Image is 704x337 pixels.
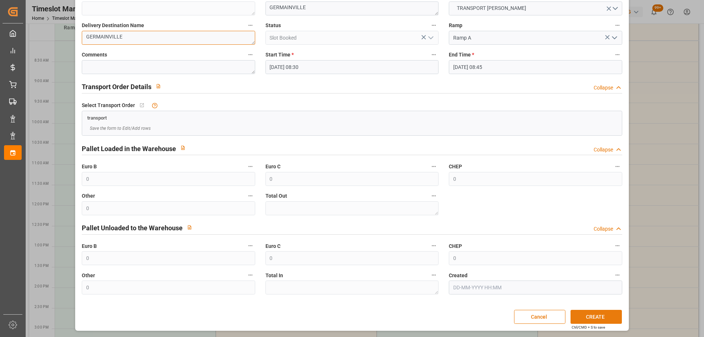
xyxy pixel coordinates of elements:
span: Delivery Destination Name [82,22,144,29]
button: Status [429,21,439,30]
button: Created [613,270,622,280]
span: transport [87,115,107,121]
span: Euro B [82,242,97,250]
input: DD-MM-YYYY HH:MM [265,60,439,74]
h2: Transport Order Details [82,82,151,92]
button: Euro C [429,241,439,250]
span: Save the form to Edit/Add rows [90,125,151,132]
input: Type to search/select [449,31,622,45]
span: Euro B [82,163,97,171]
button: open menu [425,32,436,44]
button: Ramp [613,21,622,30]
button: CHEP [613,162,622,171]
h2: Pallet Unloaded to the Warehouse [82,223,183,233]
button: Euro B [246,162,255,171]
button: View description [176,141,190,155]
textarea: GERMAINVILLE [265,1,439,15]
button: Delivery Destination Name [246,21,255,30]
div: Collapse [594,225,613,233]
button: Comments [246,50,255,59]
span: Ramp [449,22,462,29]
span: End Time [449,51,474,59]
span: Start Time [265,51,294,59]
span: TRANSPORT [PERSON_NAME] [453,4,530,12]
span: Total In [265,272,283,279]
button: End Time * [613,50,622,59]
span: CHEP [449,163,462,171]
span: Other [82,192,95,200]
button: Start Time * [429,50,439,59]
a: transport [87,114,107,120]
button: Total Out [429,191,439,201]
div: Ctrl/CMD + S to save [572,325,605,330]
input: DD-MM-YYYY HH:MM [449,281,622,294]
span: Status [265,22,281,29]
span: Comments [82,51,107,59]
textarea: GERMAINVILLE [82,31,255,45]
button: CHEP [613,241,622,250]
span: Euro C [265,242,280,250]
span: CHEP [449,242,462,250]
button: Other [246,191,255,201]
button: open menu [449,1,622,15]
h2: Pallet Loaded in the Warehouse [82,144,176,154]
span: Select Transport Order [82,102,135,109]
span: Total Out [265,192,287,200]
input: DD-MM-YYYY HH:MM [449,60,622,74]
span: Other [82,272,95,279]
span: Euro C [265,163,280,171]
button: open menu [608,32,619,44]
button: View description [151,79,165,93]
button: CREATE [571,310,622,324]
button: Euro C [429,162,439,171]
button: View description [183,220,197,234]
button: Euro B [246,241,255,250]
button: Total In [429,270,439,280]
button: Other [246,270,255,280]
button: Cancel [514,310,565,324]
div: Collapse [594,146,613,154]
input: Type to search/select [265,31,439,45]
div: Collapse [594,84,613,92]
span: Created [449,272,467,279]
